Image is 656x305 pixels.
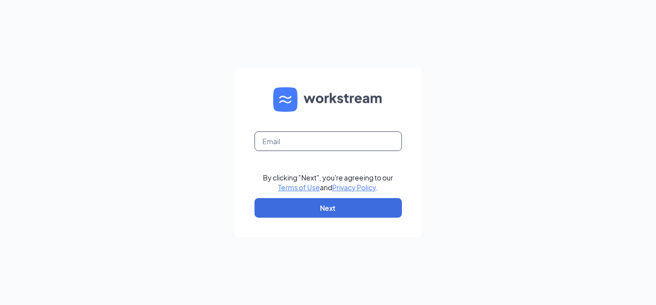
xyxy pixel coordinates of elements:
[273,87,383,112] img: WS logo and Workstream text
[255,131,402,151] input: Email
[278,183,320,192] a: Terms of Use
[255,198,402,218] button: Next
[332,183,376,192] a: Privacy Policy
[263,173,393,192] div: By clicking "Next", you're agreeing to our and .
